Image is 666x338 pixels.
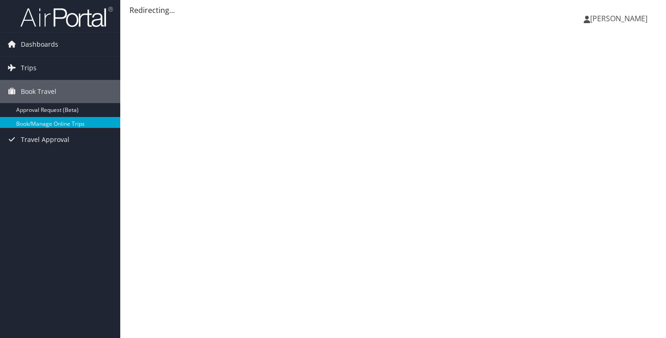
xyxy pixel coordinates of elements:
span: Book Travel [21,80,56,103]
span: [PERSON_NAME] [590,13,647,24]
span: Dashboards [21,33,58,56]
a: [PERSON_NAME] [584,5,657,32]
img: airportal-logo.png [20,6,113,28]
span: Trips [21,56,37,80]
div: Redirecting... [129,5,657,16]
span: Travel Approval [21,128,69,151]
